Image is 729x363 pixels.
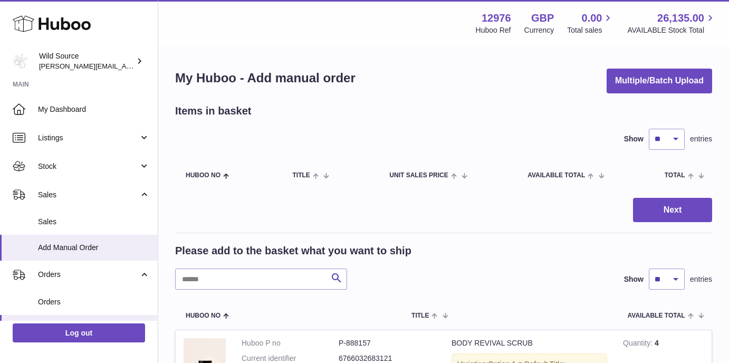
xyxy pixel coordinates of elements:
[175,70,356,87] h1: My Huboo - Add manual order
[38,217,150,227] span: Sales
[623,339,655,350] strong: Quantity
[524,25,554,35] div: Currency
[339,338,436,348] dd: P-888157
[627,25,716,35] span: AVAILABLE Stock Total
[627,11,716,35] a: 26,135.00 AVAILABLE Stock Total
[292,172,310,179] span: Title
[531,11,554,25] strong: GBP
[38,297,150,307] span: Orders
[690,134,712,144] span: entries
[665,172,685,179] span: Total
[389,172,448,179] span: Unit Sales Price
[39,62,212,70] span: [PERSON_NAME][EMAIL_ADDRESS][DOMAIN_NAME]
[567,11,614,35] a: 0.00 Total sales
[628,312,685,319] span: AVAILABLE Total
[38,133,139,143] span: Listings
[39,51,134,71] div: Wild Source
[13,323,145,342] a: Log out
[607,69,712,93] button: Multiple/Batch Upload
[476,25,511,35] div: Huboo Ref
[582,11,602,25] span: 0.00
[186,172,220,179] span: Huboo no
[175,244,411,258] h2: Please add to the basket what you want to ship
[657,11,704,25] span: 26,135.00
[175,104,252,118] h2: Items in basket
[38,270,139,280] span: Orders
[690,274,712,284] span: entries
[38,104,150,114] span: My Dashboard
[624,274,644,284] label: Show
[242,338,339,348] dt: Huboo P no
[38,243,150,253] span: Add Manual Order
[13,53,28,69] img: kate@wildsource.co.uk
[624,134,644,144] label: Show
[527,172,585,179] span: AVAILABLE Total
[633,198,712,223] button: Next
[38,190,139,200] span: Sales
[482,11,511,25] strong: 12976
[186,312,220,319] span: Huboo no
[38,161,139,171] span: Stock
[567,25,614,35] span: Total sales
[411,312,429,319] span: Title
